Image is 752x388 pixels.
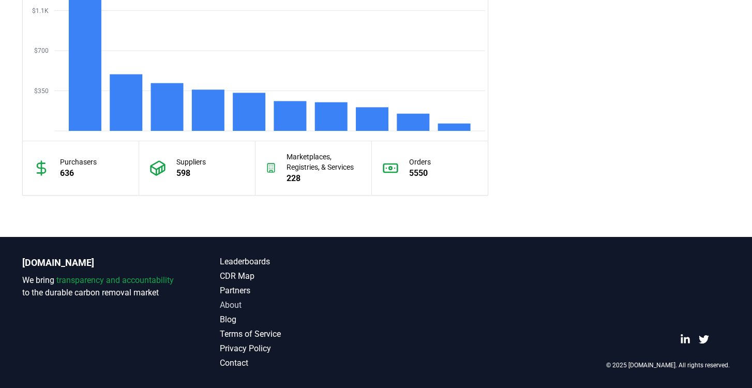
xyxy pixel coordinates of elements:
a: Blog [220,314,376,326]
tspan: $700 [34,47,49,54]
p: 598 [176,167,206,180]
a: Contact [220,357,376,369]
span: transparency and accountability [56,275,174,285]
tspan: $350 [34,87,49,95]
p: Marketplaces, Registries, & Services [287,152,360,172]
p: Suppliers [176,157,206,167]
a: LinkedIn [680,334,690,345]
a: Terms of Service [220,328,376,340]
a: CDR Map [220,270,376,282]
p: 5550 [409,167,431,180]
p: 636 [60,167,97,180]
a: Twitter [699,334,709,345]
p: [DOMAIN_NAME] [22,256,178,270]
a: Privacy Policy [220,342,376,355]
a: About [220,299,376,311]
a: Leaderboards [220,256,376,268]
p: Orders [409,157,431,167]
p: 228 [287,172,360,185]
tspan: $1.1K [32,7,49,14]
p: © 2025 [DOMAIN_NAME]. All rights reserved. [606,361,730,369]
p: We bring to the durable carbon removal market [22,274,178,299]
p: Purchasers [60,157,97,167]
a: Partners [220,285,376,297]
